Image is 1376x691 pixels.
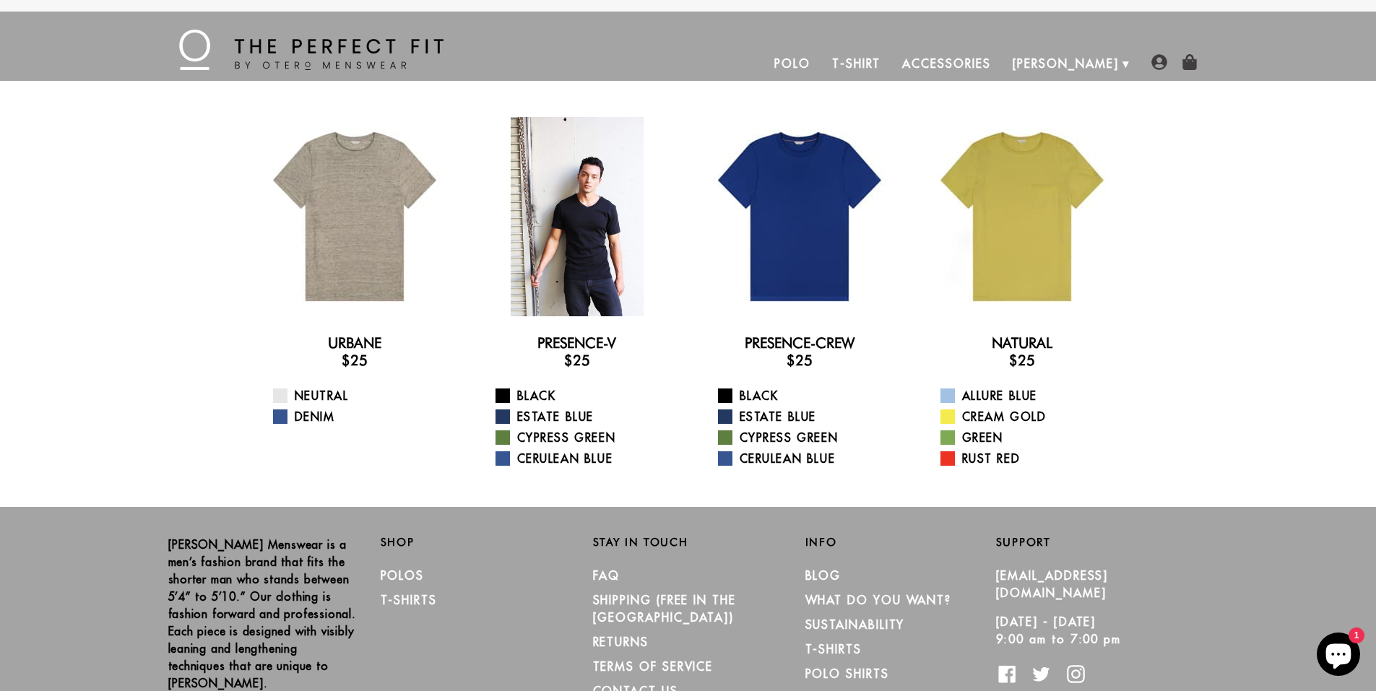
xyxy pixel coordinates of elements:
[940,408,1122,425] a: Cream Gold
[821,46,891,81] a: T-Shirt
[496,387,677,404] a: Black
[496,429,677,446] a: Cypress Green
[805,593,952,607] a: What Do You Want?
[940,450,1122,467] a: Rust Red
[537,334,616,352] a: Presence-V
[273,408,454,425] a: Denim
[328,334,381,352] a: Urbane
[496,450,677,467] a: Cerulean Blue
[477,352,677,369] h3: $25
[992,334,1052,352] a: Natural
[745,334,854,352] a: Presence-Crew
[718,408,899,425] a: Estate Blue
[593,536,784,549] h2: Stay in Touch
[805,536,996,549] h2: Info
[381,593,437,607] a: T-Shirts
[922,352,1122,369] h3: $25
[805,568,841,583] a: Blog
[1182,54,1198,70] img: shopping-bag-icon.png
[593,659,714,674] a: TERMS OF SERVICE
[381,536,571,549] h2: Shop
[179,30,443,70] img: The Perfect Fit - by Otero Menswear - Logo
[593,635,649,649] a: RETURNS
[593,593,736,625] a: SHIPPING (Free in the [GEOGRAPHIC_DATA])
[273,387,454,404] a: Neutral
[700,352,899,369] h3: $25
[996,568,1109,600] a: [EMAIL_ADDRESS][DOMAIN_NAME]
[891,46,1001,81] a: Accessories
[996,613,1187,648] p: [DATE] - [DATE] 9:00 am to 7:00 pm
[496,408,677,425] a: Estate Blue
[940,387,1122,404] a: Allure Blue
[805,617,905,632] a: Sustainability
[1151,54,1167,70] img: user-account-icon.png
[255,352,454,369] h3: $25
[805,666,889,681] a: Polo Shirts
[718,429,899,446] a: Cypress Green
[718,387,899,404] a: Black
[381,568,425,583] a: Polos
[1002,46,1130,81] a: [PERSON_NAME]
[1312,633,1364,679] inbox-online-store-chat: Shopify online store chat
[805,642,862,656] a: T-Shirts
[593,568,620,583] a: FAQ
[996,536,1208,549] h2: Support
[763,46,821,81] a: Polo
[718,450,899,467] a: Cerulean Blue
[940,429,1122,446] a: Green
